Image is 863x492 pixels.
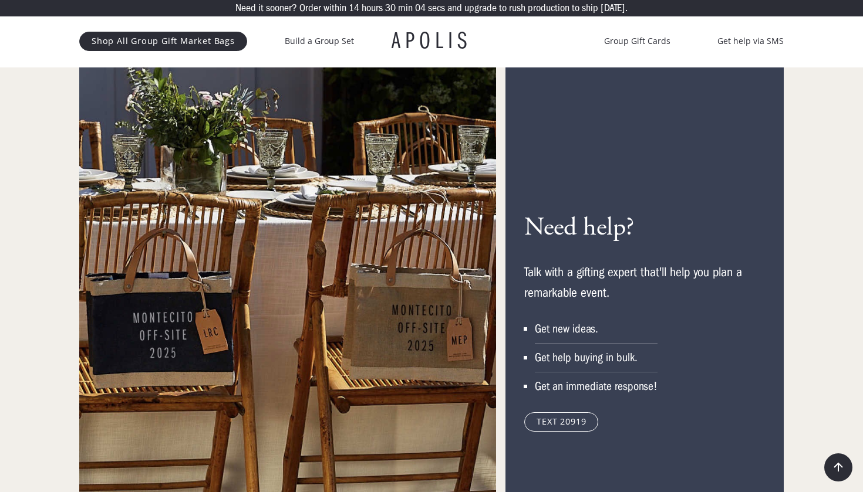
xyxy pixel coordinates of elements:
a: Shop All Group Gift Market Bags [79,32,247,50]
a: TEXT 20919 [524,412,598,431]
a: Build a Group Set [285,34,354,48]
p: 14 [349,3,359,13]
div: Get an immediate response! [535,379,658,393]
p: min [398,3,413,13]
div: Get help buying in bulk. [535,351,658,365]
p: hours [362,3,383,13]
p: Talk with a gifting expert that'll help you plan a remarkable event. [524,262,750,303]
p: 04 [415,3,426,13]
p: 30 [385,3,396,13]
p: Need it sooner? Order within [235,3,346,13]
h3: Need help? [524,212,634,243]
a: Get help via SMS [717,34,784,48]
p: secs [428,3,445,13]
a: Group Gift Cards [604,34,670,48]
a: APOLIS [392,29,471,53]
div: Get new ideas. [535,322,658,336]
p: and upgrade to rush production to ship [DATE]. [447,3,628,13]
